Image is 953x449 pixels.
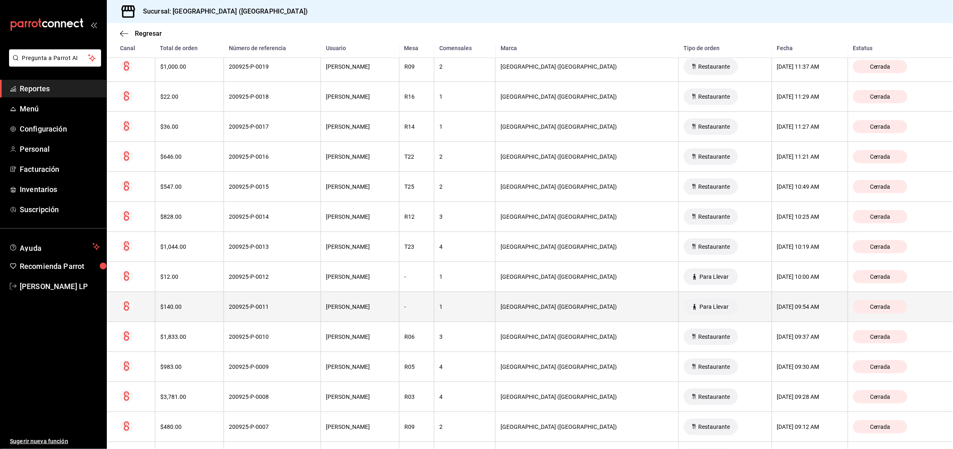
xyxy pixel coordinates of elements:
[160,333,219,340] div: $1,833.00
[695,243,733,250] span: Restaurante
[696,273,732,280] span: Para Llevar
[867,303,894,310] span: Cerrada
[501,63,674,70] div: [GEOGRAPHIC_DATA] ([GEOGRAPHIC_DATA])
[404,273,429,280] div: -
[777,363,843,370] div: [DATE] 09:30 AM
[326,153,394,160] div: [PERSON_NAME]
[229,183,316,190] div: 200925-P-0015
[501,153,674,160] div: [GEOGRAPHIC_DATA] ([GEOGRAPHIC_DATA])
[20,242,89,252] span: Ayuda
[501,183,674,190] div: [GEOGRAPHIC_DATA] ([GEOGRAPHIC_DATA])
[404,363,429,370] div: R05
[229,333,316,340] div: 200925-P-0010
[695,153,733,160] span: Restaurante
[439,303,490,310] div: 1
[439,183,490,190] div: 2
[404,153,429,160] div: T22
[695,424,733,430] span: Restaurante
[326,424,394,430] div: [PERSON_NAME]
[404,243,429,250] div: T23
[404,213,429,220] div: R12
[160,45,219,51] div: Total de orden
[229,393,316,400] div: 200925-P-0008
[20,83,100,94] span: Reportes
[404,424,429,430] div: R09
[160,93,219,100] div: $22.00
[777,93,843,100] div: [DATE] 11:29 AM
[160,63,219,70] div: $1,000.00
[404,393,429,400] div: R03
[160,213,219,220] div: $828.00
[695,333,733,340] span: Restaurante
[439,393,490,400] div: 4
[695,63,733,70] span: Restaurante
[326,333,394,340] div: [PERSON_NAME]
[326,45,395,51] div: Usuario
[326,303,394,310] div: [PERSON_NAME]
[20,281,100,292] span: [PERSON_NAME] LP
[160,393,219,400] div: $3,781.00
[501,273,674,280] div: [GEOGRAPHIC_DATA] ([GEOGRAPHIC_DATA])
[867,393,894,400] span: Cerrada
[90,21,97,28] button: open_drawer_menu
[867,183,894,190] span: Cerrada
[229,424,316,430] div: 200925-P-0007
[501,424,674,430] div: [GEOGRAPHIC_DATA] ([GEOGRAPHIC_DATA])
[439,243,490,250] div: 4
[867,333,894,340] span: Cerrada
[439,45,491,51] div: Comensales
[160,273,219,280] div: $12.00
[777,273,843,280] div: [DATE] 10:00 AM
[20,261,100,272] span: Recomienda Parrot
[439,333,490,340] div: 3
[867,243,894,250] span: Cerrada
[404,333,429,340] div: R06
[867,273,894,280] span: Cerrada
[777,333,843,340] div: [DATE] 09:37 AM
[853,45,940,51] div: Estatus
[229,45,316,51] div: Número de referencia
[439,93,490,100] div: 1
[160,363,219,370] div: $983.00
[6,60,101,68] a: Pregunta a Parrot AI
[120,30,162,37] button: Regresar
[135,30,162,37] span: Regresar
[229,363,316,370] div: 200925-P-0009
[501,45,674,51] div: Marca
[160,303,219,310] div: $140.00
[439,153,490,160] div: 2
[501,243,674,250] div: [GEOGRAPHIC_DATA] ([GEOGRAPHIC_DATA])
[229,303,316,310] div: 200925-P-0011
[136,7,308,16] h3: Sucursal: [GEOGRAPHIC_DATA] ([GEOGRAPHIC_DATA])
[20,204,100,215] span: Suscripción
[695,123,733,130] span: Restaurante
[10,437,100,446] span: Sugerir nueva función
[326,273,394,280] div: [PERSON_NAME]
[777,153,843,160] div: [DATE] 11:21 AM
[326,123,394,130] div: [PERSON_NAME]
[695,93,733,100] span: Restaurante
[439,424,490,430] div: 2
[404,63,429,70] div: R09
[695,393,733,400] span: Restaurante
[867,424,894,430] span: Cerrada
[120,45,150,51] div: Canal
[326,213,394,220] div: [PERSON_NAME]
[439,213,490,220] div: 3
[501,393,674,400] div: [GEOGRAPHIC_DATA] ([GEOGRAPHIC_DATA])
[229,93,316,100] div: 200925-P-0018
[439,363,490,370] div: 4
[777,123,843,130] div: [DATE] 11:27 AM
[160,183,219,190] div: $547.00
[160,424,219,430] div: $480.00
[501,303,674,310] div: [GEOGRAPHIC_DATA] ([GEOGRAPHIC_DATA])
[326,63,394,70] div: [PERSON_NAME]
[404,93,429,100] div: R16
[501,213,674,220] div: [GEOGRAPHIC_DATA] ([GEOGRAPHIC_DATA])
[867,153,894,160] span: Cerrada
[326,93,394,100] div: [PERSON_NAME]
[683,45,767,51] div: Tipo de orden
[229,153,316,160] div: 200925-P-0016
[160,153,219,160] div: $646.00
[777,393,843,400] div: [DATE] 09:28 AM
